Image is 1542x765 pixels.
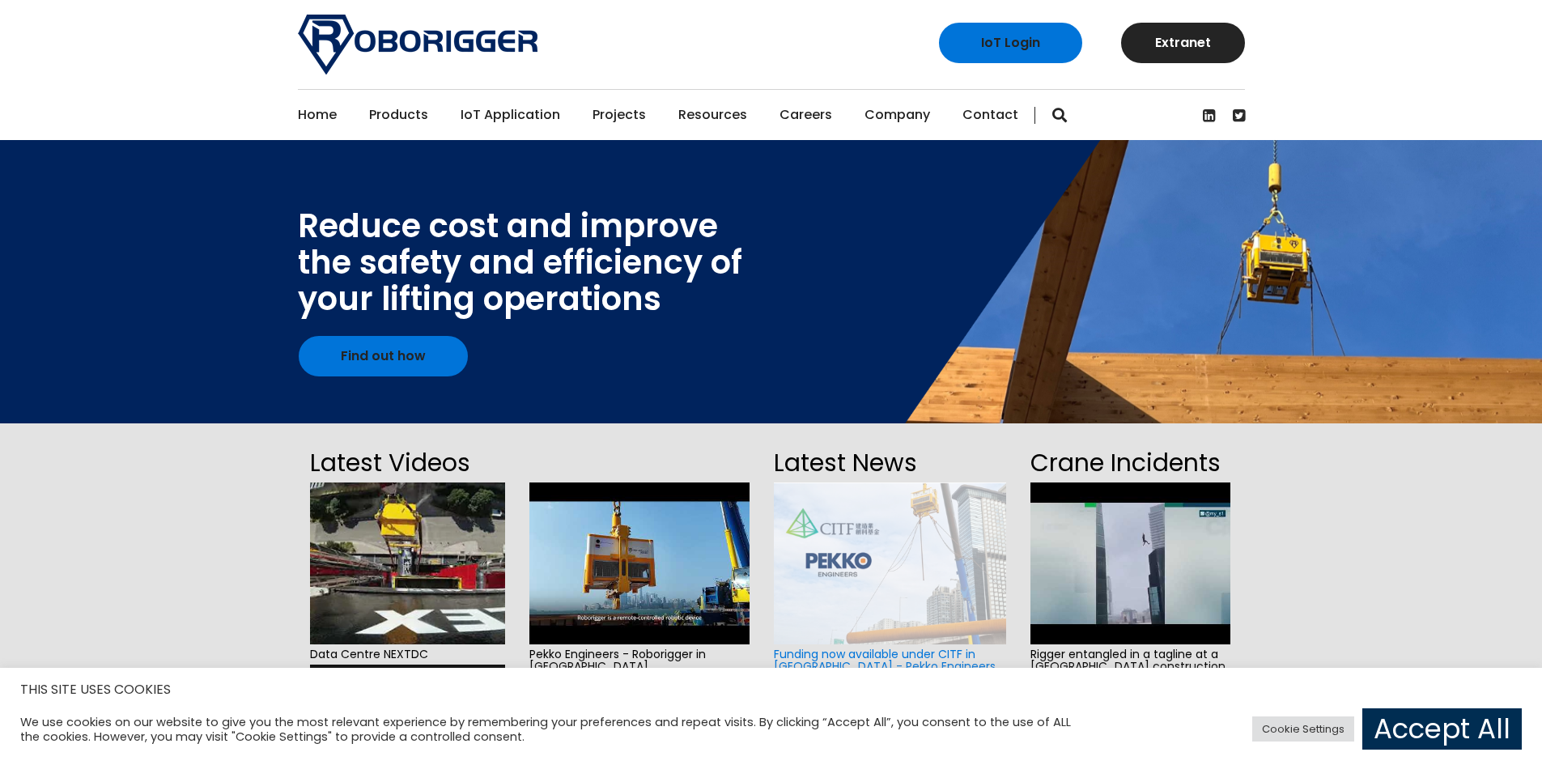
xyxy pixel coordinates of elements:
[1121,23,1245,63] a: Extranet
[310,444,505,482] h2: Latest Videos
[864,90,930,140] a: Company
[779,90,832,140] a: Careers
[461,90,560,140] a: IoT Application
[678,90,747,140] a: Resources
[1030,644,1230,690] span: Rigger entangled in a tagline at a [GEOGRAPHIC_DATA] construction site
[310,482,505,644] img: hqdefault.jpg
[529,644,750,678] span: Pekko Engineers - Roborigger in [GEOGRAPHIC_DATA]
[774,646,996,674] a: Funding now available under CITF in [GEOGRAPHIC_DATA] - Pekko Engineers
[299,336,468,376] a: Find out how
[20,715,1072,744] div: We use cookies on our website to give you the most relevant experience by remembering your prefer...
[298,90,337,140] a: Home
[962,90,1018,140] a: Contact
[1252,716,1354,742] a: Cookie Settings
[1362,708,1522,750] a: Accept All
[529,482,750,644] img: hqdefault.jpg
[310,644,505,665] span: Data Centre NEXTDC
[774,444,1005,482] h2: Latest News
[369,90,428,140] a: Products
[1030,444,1230,482] h2: Crane Incidents
[939,23,1082,63] a: IoT Login
[298,208,742,317] div: Reduce cost and improve the safety and efficiency of your lifting operations
[593,90,646,140] a: Projects
[1030,482,1230,644] img: hqdefault.jpg
[20,679,1522,700] h5: THIS SITE USES COOKIES
[298,15,537,74] img: Roborigger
